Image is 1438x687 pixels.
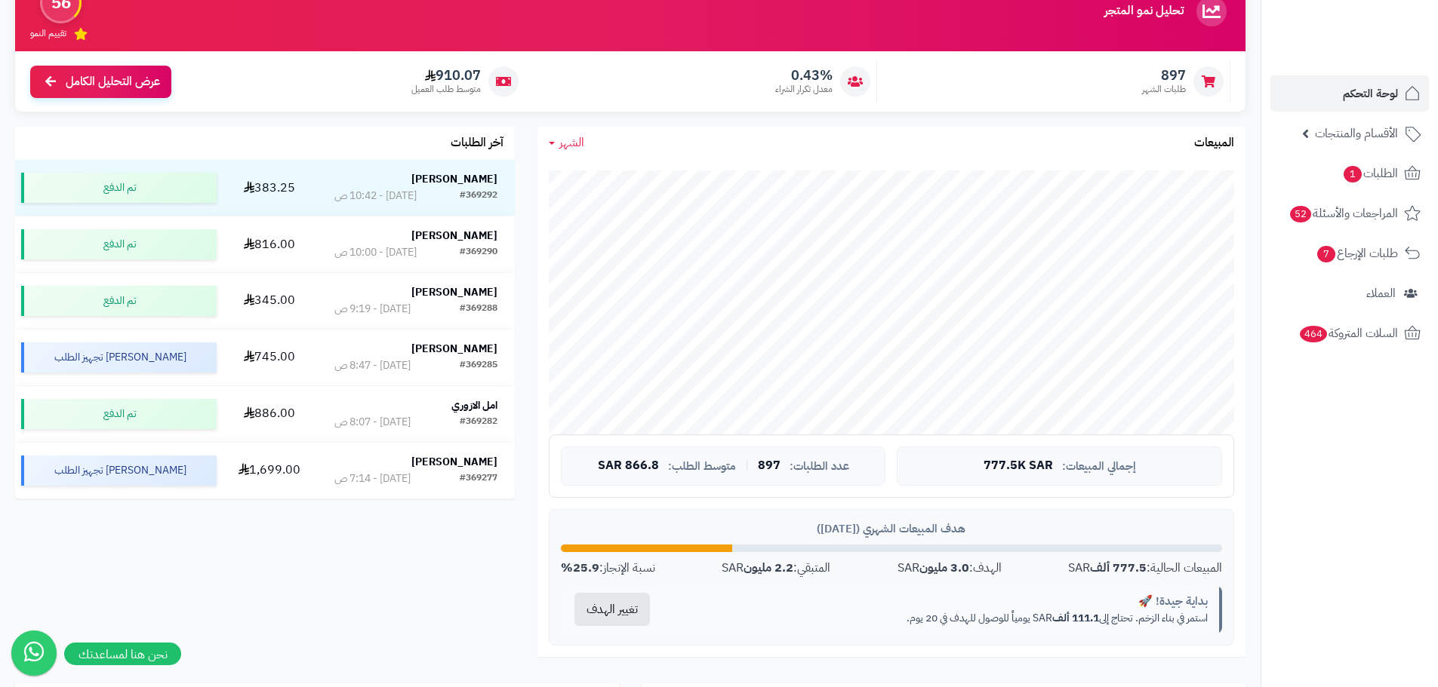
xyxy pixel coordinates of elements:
[1289,203,1398,224] span: المراجعات والأسئلة
[411,171,497,187] strong: [PERSON_NAME]
[223,160,317,216] td: 383.25
[775,67,833,84] span: 0.43%
[460,302,497,317] div: #369288
[559,133,584,152] span: الشهر
[1270,315,1429,351] a: السلات المتروكة464
[21,455,217,486] div: [PERSON_NAME] تجهيز الطلب
[460,471,497,486] div: #369277
[1142,83,1186,96] span: طلبات الشهر
[574,593,650,626] button: تغيير الهدف
[1142,67,1186,84] span: 897
[1335,11,1424,43] img: logo-2.png
[223,443,317,498] td: 1,699.00
[21,286,217,316] div: تم الدفع
[21,399,217,429] div: تم الدفع
[223,273,317,329] td: 345.00
[1316,243,1398,264] span: طلبات الإرجاع
[223,386,317,442] td: 886.00
[1315,123,1398,144] span: الأقسام والمنتجات
[1344,166,1362,182] span: 1
[598,459,659,473] span: 866.8 SAR
[668,460,736,473] span: متوسط الطلب:
[1270,275,1429,311] a: العملاء
[334,358,411,373] div: [DATE] - 8:47 ص
[460,415,497,430] div: #369282
[1290,206,1311,222] span: 52
[1270,235,1429,271] a: طلبات الإرجاع7
[334,245,417,260] div: [DATE] - 10:00 ص
[30,27,66,40] span: تقييم النمو
[775,83,833,96] span: معدل تكرار الشراء
[30,66,171,98] a: عرض التحليل الكامل
[1104,5,1184,18] h3: تحليل نمو المتجر
[1270,195,1429,232] a: المراجعات والأسئلة52
[549,134,584,152] a: الشهر
[334,189,417,204] div: [DATE] - 10:42 ص
[561,560,655,577] div: نسبة الإنجاز:
[21,342,217,373] div: [PERSON_NAME] تجهيز الطلب
[1317,246,1335,262] span: 7
[1068,560,1222,577] div: المبيعات الحالية: SAR
[411,454,497,470] strong: [PERSON_NAME]
[722,560,830,577] div: المتبقي: SAR
[411,284,497,300] strong: [PERSON_NAME]
[1194,136,1234,150] h3: المبيعات
[223,330,317,385] td: 745.00
[411,83,481,96] span: متوسط طلب العميل
[1270,155,1429,192] a: الطلبات1
[744,559,793,577] strong: 2.2 مليون
[334,415,411,430] div: [DATE] - 8:07 ص
[561,559,599,577] strong: 25.9%
[1298,323,1398,344] span: السلات المتروكة
[1343,83,1398,104] span: لوحة التحكم
[1090,559,1147,577] strong: 777.5 ألف
[745,460,749,471] span: |
[790,460,849,473] span: عدد الطلبات:
[919,559,969,577] strong: 3.0 مليون
[1300,326,1327,342] span: 464
[1052,610,1099,626] strong: 111.1 ألف
[898,560,1002,577] div: الهدف: SAR
[411,67,481,84] span: 910.07
[223,216,317,272] td: 816.00
[334,471,411,486] div: [DATE] - 7:14 ص
[21,173,217,203] div: تم الدفع
[1366,283,1396,304] span: العملاء
[334,302,411,317] div: [DATE] - 9:19 ص
[758,459,781,473] span: 897
[1062,460,1136,473] span: إجمالي المبيعات:
[451,397,497,413] strong: امل الازوري
[66,73,160,90] span: عرض التحليل الكامل
[561,521,1222,537] div: هدف المبيعات الشهري ([DATE])
[411,341,497,357] strong: [PERSON_NAME]
[451,136,503,150] h3: آخر الطلبات
[1342,163,1398,184] span: الطلبات
[411,228,497,244] strong: [PERSON_NAME]
[21,229,217,259] div: تم الدفع
[460,245,497,260] div: #369290
[675,593,1208,609] div: بداية جيدة! 🚀
[1270,75,1429,112] a: لوحة التحكم
[460,358,497,373] div: #369285
[984,459,1053,473] span: 777.5K SAR
[675,611,1208,626] p: استمر في بناء الزخم. تحتاج إلى SAR يومياً للوصول للهدف في 20 يوم.
[460,189,497,204] div: #369292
